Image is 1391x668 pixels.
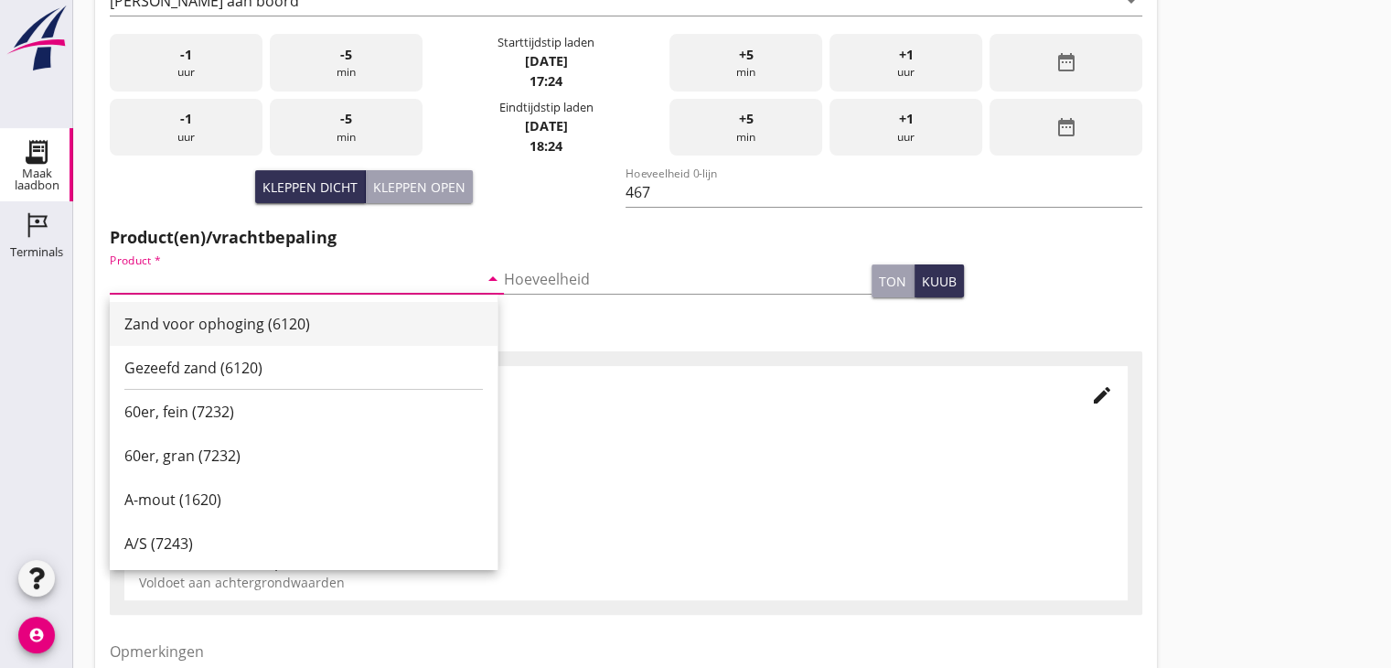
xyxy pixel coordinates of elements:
[922,272,957,291] div: kuub
[829,34,982,92] div: uur
[124,401,483,423] div: 60er, fein (7232)
[524,117,567,135] strong: [DATE]
[4,5,70,72] img: logo-small.a267ee39.svg
[1054,116,1076,138] i: date_range
[669,34,822,92] div: min
[899,45,914,65] span: +1
[139,397,1062,416] div: BSB
[180,45,192,65] span: -1
[110,319,1142,344] h2: Certificaten/regelgeving
[626,178,1141,207] input: Hoeveelheid 0-lijn
[255,170,366,203] button: Kleppen dicht
[180,109,192,129] span: -1
[366,170,473,203] button: Kleppen open
[124,357,483,379] div: Gezeefd zand (6120)
[124,533,483,555] div: A/S (7243)
[829,99,982,156] div: uur
[110,34,262,92] div: uur
[139,463,1113,485] div: Aktenummer
[524,52,567,70] strong: [DATE]
[110,99,262,156] div: uur
[139,573,1113,592] div: Voldoet aan achtergrondwaarden
[124,445,483,467] div: 60er, gran (7232)
[139,419,1113,441] div: Vergunninghouder
[498,34,594,51] div: Starttijdstip laden
[530,137,562,155] strong: 18:24
[139,529,1113,548] div: ZW-015 - DEME Environmental Beheer B.V.
[669,99,822,156] div: min
[872,264,915,297] button: ton
[139,485,1113,504] div: 4600000838
[139,375,1062,397] div: Certificaat
[530,72,562,90] strong: 17:24
[1091,384,1113,406] i: edit
[262,178,358,197] div: Kleppen dicht
[110,225,1142,250] h2: Product(en)/vrachtbepaling
[139,551,1113,573] div: Milieukwaliteit - Toepasbaarheid
[373,178,465,197] div: Kleppen open
[899,109,914,129] span: +1
[270,99,423,156] div: min
[1054,51,1076,73] i: date_range
[498,99,593,116] div: Eindtijdstip laden
[482,268,504,290] i: arrow_drop_down
[739,109,754,129] span: +5
[110,264,478,294] input: Product *
[915,264,964,297] button: kuub
[340,45,352,65] span: -5
[270,34,423,92] div: min
[879,272,906,291] div: ton
[10,246,63,258] div: Terminals
[124,489,483,511] div: A-mout (1620)
[18,617,55,653] i: account_circle
[340,109,352,129] span: -5
[504,264,872,294] input: Hoeveelheid
[739,45,754,65] span: +5
[124,313,483,335] div: Zand voor ophoging (6120)
[139,441,1113,460] div: DEME Environmental Beheer B.V.
[139,507,1113,529] div: Certificaatnummer - Certificaathouder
